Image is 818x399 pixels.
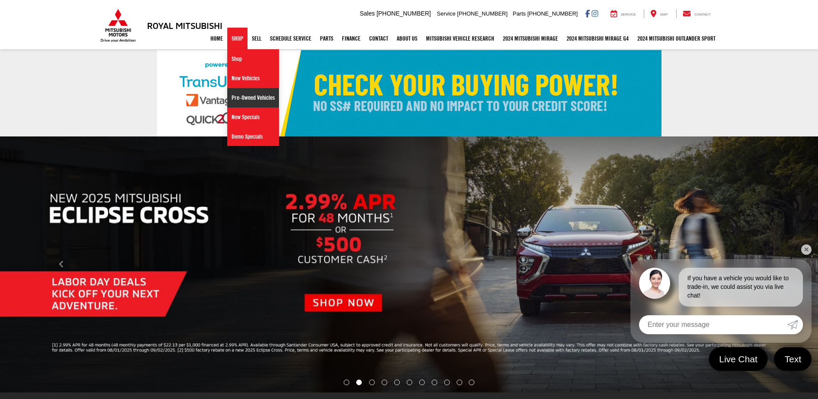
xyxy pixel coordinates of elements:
a: Text [774,347,812,371]
a: Facebook: Click to visit our Facebook page [585,10,590,17]
a: Home [206,28,227,49]
span: Live Chat [715,353,762,365]
button: Click to view next picture. [695,154,818,375]
a: Parts: Opens in a new tab [316,28,338,49]
a: Finance [338,28,365,49]
span: Parts [513,10,526,17]
span: [PHONE_NUMBER] [457,10,508,17]
a: Shop [227,28,248,49]
h3: Royal Mitsubishi [147,21,223,30]
a: Demo Specials [227,127,279,146]
div: If you have a vehicle you would like to trade-in, we could assist you via live chat! [679,268,803,307]
span: Map [660,13,668,16]
a: Contact [676,9,718,18]
a: Contact [365,28,392,49]
a: Map [644,9,674,18]
a: Mitsubishi Vehicle Research [422,28,498,49]
a: Pre-Owned Vehicles [227,88,279,108]
a: 2024 Mitsubishi Outlander SPORT [633,28,720,49]
span: [PHONE_NUMBER] [527,10,578,17]
span: Sales [360,10,375,17]
a: About Us [392,28,422,49]
a: Shop [227,49,279,69]
a: Submit [787,315,803,334]
img: Agent profile photo [639,268,670,299]
img: Mitsubishi [99,9,138,42]
input: Enter your message [639,315,787,334]
a: Live Chat [709,347,768,371]
span: Service [437,10,455,17]
img: Check Your Buying Power [157,50,661,136]
a: Schedule Service: Opens in a new tab [266,28,316,49]
span: Service [621,13,636,16]
a: Service [604,9,642,18]
a: Sell [248,28,266,49]
a: Instagram: Click to visit our Instagram page [592,10,598,17]
span: [PHONE_NUMBER] [376,10,431,17]
a: 2024 Mitsubishi Mirage G4 [562,28,633,49]
span: Contact [694,13,711,16]
a: 2024 Mitsubishi Mirage [498,28,562,49]
a: New Specials [227,108,279,127]
a: New Vehicles [227,69,279,88]
span: Text [780,353,805,365]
